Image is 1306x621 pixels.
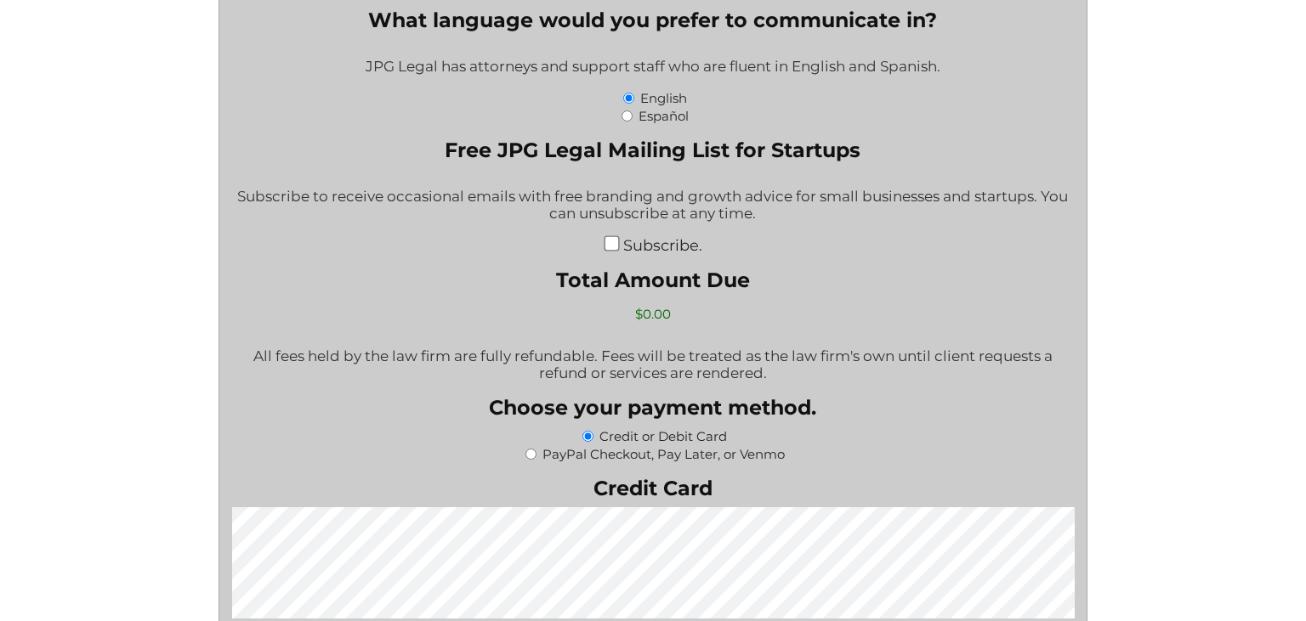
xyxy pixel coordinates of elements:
[489,395,816,420] legend: Choose your payment method.
[640,90,687,106] label: English
[232,476,1075,500] label: Credit Card
[232,47,1075,88] div: JPG Legal has attorneys and support staff who are fluent in English and Spanish.
[445,138,860,162] legend: Free JPG Legal Mailing List for Startups
[232,177,1075,235] div: Subscribe to receive occasional emails with free branding and growth advice for small businesses ...
[623,236,702,254] label: Subscribe.
[639,108,689,124] label: Español
[232,347,1075,381] p: All fees held by the law firm are fully refundable. Fees will be treated as the law firm's own un...
[542,446,785,462] label: PayPal Checkout, Pay Later, or Venmo
[368,8,937,32] legend: What language would you prefer to communicate in?
[232,268,1075,292] label: Total Amount Due
[599,428,727,444] label: Credit or Debit Card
